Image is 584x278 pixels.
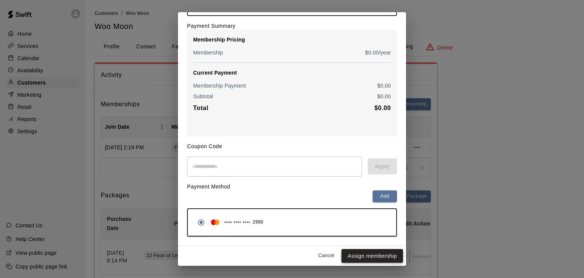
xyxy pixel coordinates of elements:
p: Membership Pricing [193,36,391,43]
p: $ 0.00 [377,93,391,100]
button: Cancel [314,250,338,262]
label: Coupon Code [187,143,222,149]
span: 2990 [252,219,263,226]
p: $ 0.00 /year [365,49,391,56]
img: Credit card brand logo [208,219,222,226]
p: $ 0.00 [377,82,391,89]
b: Total [193,105,208,111]
button: Assign membership [341,249,403,263]
label: Payment Method [187,184,230,190]
button: Add [373,190,397,202]
p: Membership [193,49,223,56]
p: Subtotal [193,93,213,100]
label: Payment Summary [187,23,235,29]
b: $ 0.00 [375,105,391,111]
p: Membership Payment [193,82,246,89]
p: Current Payment [193,69,391,77]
